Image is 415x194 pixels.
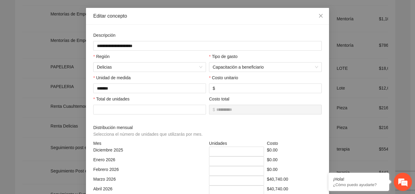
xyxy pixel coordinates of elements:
button: Close [313,8,329,24]
span: Estamos en línea. [35,63,84,124]
span: $ [213,106,215,113]
label: Unidad de medida [93,74,131,81]
div: Febrero 2026 [92,166,207,176]
div: Minimizar ventana de chat en vivo [100,3,114,18]
div: $0.00 [266,166,324,176]
p: ¿Cómo puedo ayudarte? [333,182,385,187]
div: Enero 2026 [92,156,207,166]
label: Costo unitario [209,74,238,81]
span: Selecciona el número de unidades que utilizarás por mes. [93,132,203,137]
div: $0.00 [266,147,324,156]
div: Marzo 2026 [92,176,207,185]
span: Capacitación a beneficiario [213,63,318,72]
span: close [318,13,323,18]
span: Distribución mensual [93,124,205,138]
div: Costo [266,140,324,147]
div: ¡Hola! [333,177,385,182]
div: Diciembre 2025 [92,147,207,156]
div: Unidades [207,140,266,147]
div: $0.00 [266,156,324,166]
label: Total de unidades [93,96,129,102]
div: $40,740.00 [266,176,324,185]
div: Mes [92,140,207,147]
span: $ [213,85,215,92]
textarea: Escriba su mensaje y pulse “Intro” [3,129,116,151]
label: Tipo de gasto [209,53,238,60]
label: Descripción [93,32,115,39]
div: Chatee con nosotros ahora [32,31,102,39]
span: Delicias [97,63,202,72]
div: Editar concepto [93,13,322,19]
label: Costo total [209,96,229,102]
label: Región [93,53,110,60]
